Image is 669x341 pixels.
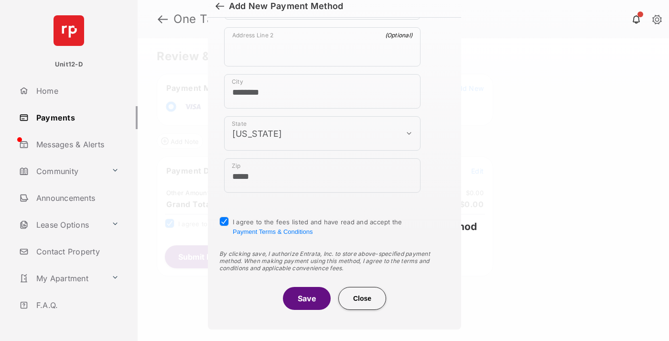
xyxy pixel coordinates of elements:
div: payment_method_screening[postal_addresses][administrativeArea] [224,116,421,151]
div: payment_method_screening[postal_addresses][addressLine2] [224,27,421,66]
button: Save [283,287,331,310]
div: payment_method_screening[postal_addresses][locality] [224,74,421,109]
span: I agree to the fees listed and have read and accept the [233,218,402,235]
div: payment_method_screening[postal_addresses][postalCode] [224,158,421,193]
div: By clicking save, I authorize Entrata, Inc. to store above-specified payment method. When making ... [219,250,450,272]
div: Add New Payment Method [229,1,343,11]
button: I agree to the fees listed and have read and accept the [233,228,313,235]
button: Close [338,287,386,310]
